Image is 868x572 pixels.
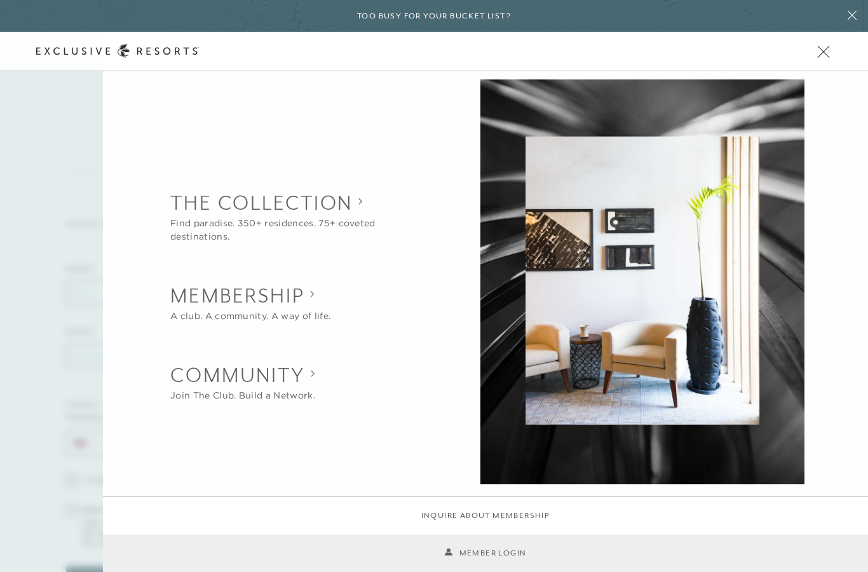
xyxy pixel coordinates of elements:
[357,10,511,22] h6: Too busy for your bucket list?
[170,310,330,323] div: A club. A community. A way of life.
[815,47,832,56] button: Open navigation
[421,510,550,522] a: Inquire about membership
[170,282,330,310] h2: Membership
[170,282,330,323] button: Show Membership sub-navigation
[810,514,868,572] iframe: Qualified Messenger
[170,217,427,243] div: Find paradise. 350+ residences. 75+ coveted destinations.
[170,361,315,402] button: Show Community sub-navigation
[170,361,315,389] h2: Community
[170,389,315,402] div: Join The Club. Build a Network.
[444,547,526,559] a: Member Login
[170,189,427,217] h2: The Collection
[170,189,427,243] button: Show The Collection sub-navigation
